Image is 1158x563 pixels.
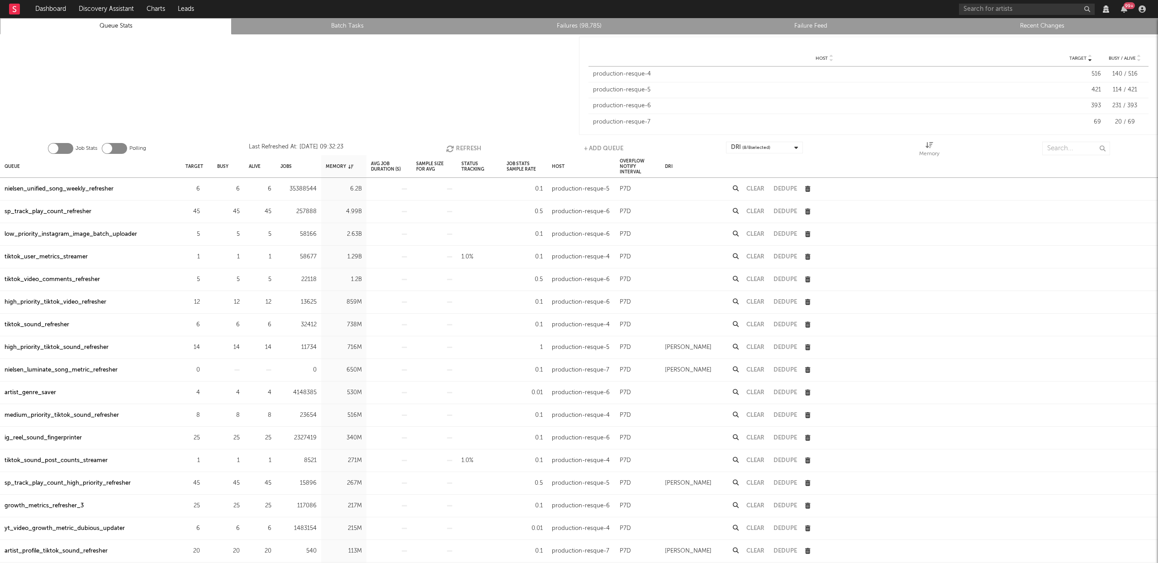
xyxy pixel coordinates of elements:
[620,546,631,557] div: P7D
[5,206,91,217] a: sp_track_play_count_refresher
[5,297,106,308] a: high_priority_tiktok_video_refresher
[249,410,271,421] div: 8
[1060,86,1101,95] div: 421
[249,523,271,534] div: 6
[552,342,609,353] div: production-resque-5
[5,546,108,557] a: artist_profile_tiktok_sound_refresher
[1060,118,1101,127] div: 69
[326,523,362,534] div: 215M
[185,410,200,421] div: 8
[746,412,764,418] button: Clear
[552,365,609,376] div: production-resque-7
[249,478,271,489] div: 45
[185,365,200,376] div: 0
[217,320,240,330] div: 6
[552,523,610,534] div: production-resque-4
[507,478,543,489] div: 0.5
[280,157,292,176] div: Jobs
[1069,56,1087,61] span: Target
[5,252,88,262] div: tiktok_user_metrics_streamer
[746,435,764,441] button: Clear
[5,478,131,489] div: sp_track_play_count_high_priority_refresher
[326,501,362,511] div: 217M
[507,546,543,557] div: 0.1
[552,320,610,330] div: production-resque-4
[5,184,114,195] div: nielsen_unified_song_weekly_refresher
[326,184,362,195] div: 6.2B
[217,546,240,557] div: 20
[919,148,940,159] div: Memory
[249,501,271,511] div: 25
[5,342,109,353] a: high_priority_tiktok_sound_refresher
[217,297,240,308] div: 12
[249,274,271,285] div: 5
[746,344,764,350] button: Clear
[249,297,271,308] div: 12
[620,274,631,285] div: P7D
[326,206,362,217] div: 4.99B
[249,546,271,557] div: 20
[326,252,362,262] div: 1.29B
[742,142,770,153] span: ( 8 / 8 selected)
[371,157,407,176] div: Avg Job Duration (s)
[507,157,543,176] div: Job Stats Sample Rate
[461,157,498,176] div: Status Tracking
[774,254,797,260] button: Dedupe
[507,320,543,330] div: 0.1
[217,433,240,444] div: 25
[5,523,125,534] a: yt_video_growth_metric_dubious_updater
[5,455,108,466] a: tiktok_sound_post_counts_streamer
[746,458,764,463] button: Clear
[665,342,712,353] div: [PERSON_NAME]
[665,546,712,557] div: [PERSON_NAME]
[280,297,317,308] div: 13625
[774,209,797,215] button: Dedupe
[746,231,764,237] button: Clear
[461,455,473,466] div: 1.0%
[217,157,228,176] div: Busy
[185,157,203,176] div: Target
[593,86,1056,95] div: production-resque-5
[217,387,240,398] div: 4
[129,143,146,154] label: Polling
[280,523,317,534] div: 1483154
[185,297,200,308] div: 12
[217,274,240,285] div: 5
[620,410,631,421] div: P7D
[746,209,764,215] button: Clear
[217,342,240,353] div: 14
[249,455,271,466] div: 1
[185,184,200,195] div: 6
[665,478,712,489] div: [PERSON_NAME]
[326,410,362,421] div: 516M
[816,56,828,61] span: Host
[746,367,764,373] button: Clear
[76,143,97,154] label: Job Stats
[919,142,940,159] div: Memory
[249,433,271,444] div: 25
[280,342,317,353] div: 11734
[1109,56,1136,61] span: Busy / Alive
[665,157,673,176] div: DRI
[620,501,631,511] div: P7D
[5,157,20,176] div: Queue
[461,252,473,262] div: 1.0%
[552,501,610,511] div: production-resque-6
[746,186,764,192] button: Clear
[731,142,770,153] div: DRI
[5,365,118,376] a: nielsen_luminate_song_metric_refresher
[774,277,797,282] button: Dedupe
[552,387,610,398] div: production-resque-6
[959,4,1095,15] input: Search for artists
[507,184,543,195] div: 0.1
[217,206,240,217] div: 45
[1106,86,1144,95] div: 114 / 421
[185,501,200,511] div: 25
[217,501,240,511] div: 25
[326,455,362,466] div: 271M
[5,320,69,330] a: tiktok_sound_refresher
